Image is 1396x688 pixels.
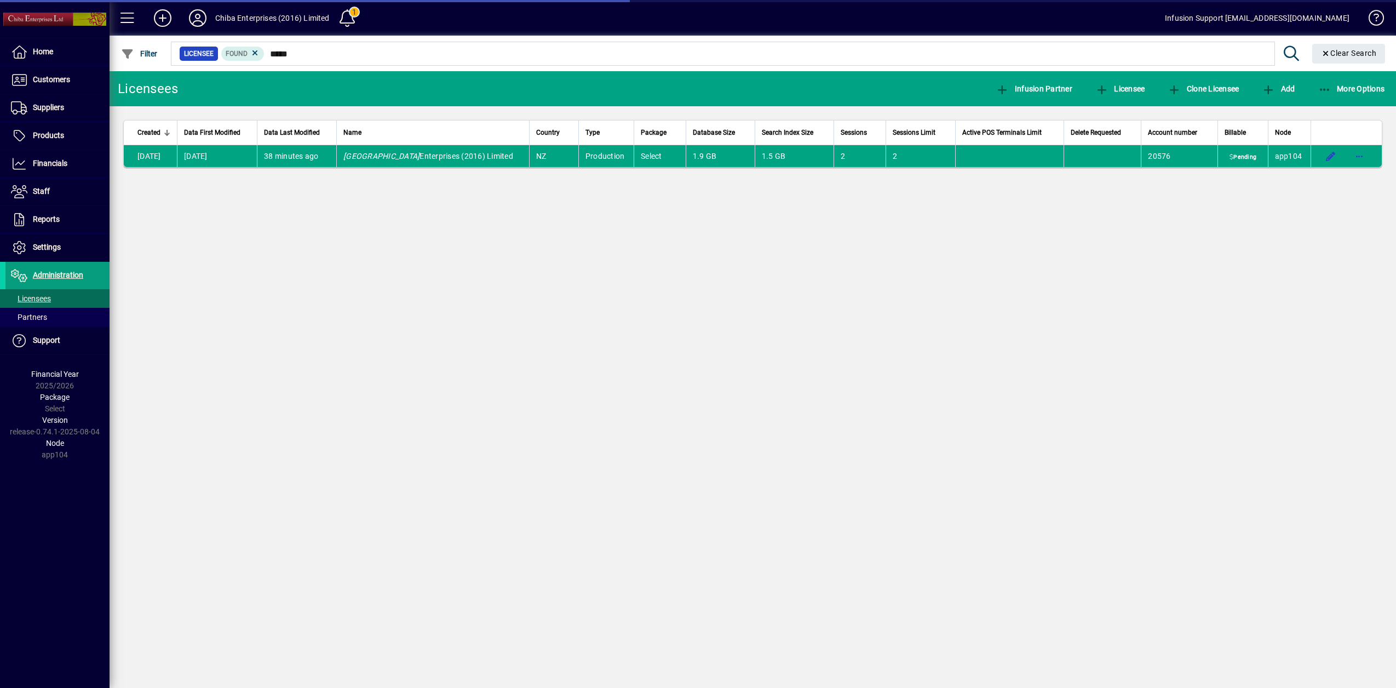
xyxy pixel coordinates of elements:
[693,127,748,139] div: Database Size
[221,47,265,61] mat-chip: Found Status: Found
[841,127,880,139] div: Sessions
[5,206,110,233] a: Reports
[1071,127,1135,139] div: Delete Requested
[1165,9,1349,27] div: Infusion Support [EMAIL_ADDRESS][DOMAIN_NAME]
[264,127,330,139] div: Data Last Modified
[693,127,735,139] span: Database Size
[1148,127,1197,139] span: Account number
[33,271,83,279] span: Administration
[1315,79,1388,99] button: More Options
[184,48,214,59] span: Licensee
[257,145,336,167] td: 38 minutes ago
[1259,79,1297,99] button: Add
[1275,152,1302,160] span: app104.prod.infusionbusinesssoftware.com
[1225,127,1261,139] div: Billable
[686,145,755,167] td: 1.9 GB
[5,122,110,150] a: Products
[1225,127,1246,139] span: Billable
[118,44,160,64] button: Filter
[5,94,110,122] a: Suppliers
[536,127,560,139] span: Country
[5,289,110,308] a: Licensees
[1322,147,1340,165] button: Edit
[1071,127,1121,139] span: Delete Requested
[1168,84,1239,93] span: Clone Licensee
[42,416,68,425] span: Version
[343,127,522,139] div: Name
[215,9,330,27] div: Chiba Enterprises (2016) Limited
[33,131,64,140] span: Products
[5,38,110,66] a: Home
[893,127,949,139] div: Sessions Limit
[46,439,64,448] span: Node
[121,49,158,58] span: Filter
[1318,84,1385,93] span: More Options
[536,127,572,139] div: Country
[184,127,250,139] div: Data First Modified
[137,127,170,139] div: Created
[1141,145,1217,167] td: 20576
[1093,79,1148,99] button: Licensee
[33,215,60,223] span: Reports
[31,370,79,379] span: Financial Year
[1312,44,1386,64] button: Clear
[5,234,110,261] a: Settings
[5,66,110,94] a: Customers
[180,8,215,28] button: Profile
[11,294,51,303] span: Licensees
[226,50,248,58] span: Found
[33,336,60,345] span: Support
[834,145,886,167] td: 2
[1275,127,1291,139] span: Node
[1165,79,1242,99] button: Clone Licensee
[996,84,1072,93] span: Infusion Partner
[343,127,361,139] span: Name
[962,127,1056,139] div: Active POS Terminals Limit
[1148,127,1211,139] div: Account number
[641,127,667,139] span: Package
[1262,84,1295,93] span: Add
[124,145,177,167] td: [DATE]
[585,127,627,139] div: Type
[33,187,50,196] span: Staff
[993,79,1075,99] button: Infusion Partner
[343,152,420,160] em: [GEOGRAPHIC_DATA]
[177,145,257,167] td: [DATE]
[893,127,935,139] span: Sessions Limit
[1227,153,1259,162] span: Pending
[1351,147,1368,165] button: More options
[33,243,61,251] span: Settings
[1275,127,1304,139] div: Node
[184,127,240,139] span: Data First Modified
[841,127,867,139] span: Sessions
[5,150,110,177] a: Financials
[33,47,53,56] span: Home
[145,8,180,28] button: Add
[762,127,827,139] div: Search Index Size
[886,145,955,167] td: 2
[5,178,110,205] a: Staff
[529,145,578,167] td: NZ
[1360,2,1382,38] a: Knowledge Base
[33,103,64,112] span: Suppliers
[962,127,1042,139] span: Active POS Terminals Limit
[5,308,110,326] a: Partners
[5,327,110,354] a: Support
[343,152,513,160] span: Enterprises (2016) Limited
[755,145,834,167] td: 1.5 GB
[118,80,178,98] div: Licensees
[762,127,813,139] span: Search Index Size
[33,75,70,84] span: Customers
[137,127,160,139] span: Created
[33,159,67,168] span: Financials
[11,313,47,322] span: Partners
[641,127,679,139] div: Package
[585,127,600,139] span: Type
[264,127,320,139] span: Data Last Modified
[578,145,634,167] td: Production
[1321,49,1377,58] span: Clear Search
[1095,84,1145,93] span: Licensee
[40,393,70,402] span: Package
[634,145,686,167] td: Select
